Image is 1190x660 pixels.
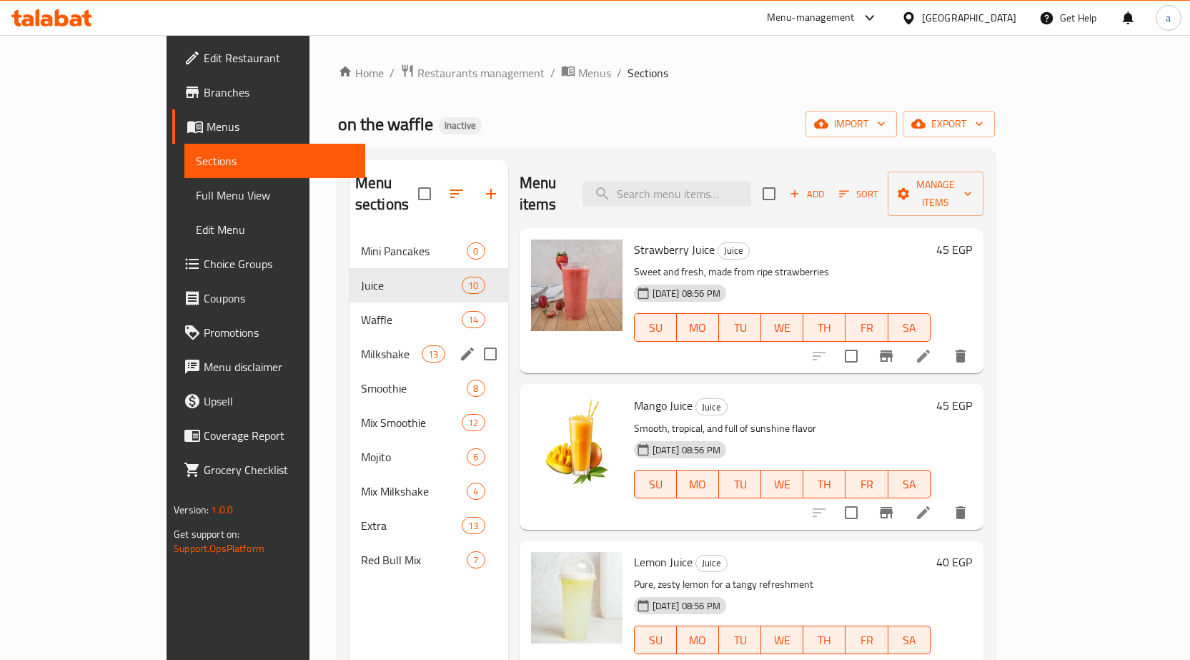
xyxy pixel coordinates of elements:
span: 12 [462,416,484,430]
span: FR [851,630,882,651]
button: Add [784,183,830,205]
span: Juice [718,242,749,259]
div: Juice [695,555,728,572]
span: SU [640,474,671,495]
a: Promotions [172,315,365,350]
span: TU [725,630,755,651]
a: Choice Groups [172,247,365,281]
a: Edit menu item [915,348,932,365]
div: Extra13 [349,508,508,543]
span: Mojito [361,448,467,466]
button: FR [846,470,888,498]
span: WE [767,317,798,338]
button: Manage items [888,172,983,216]
span: Choice Groups [204,255,354,272]
h6: 45 EGP [936,240,972,260]
span: Edit Menu [196,221,354,238]
h6: 45 EGP [936,395,972,415]
span: Mix Milkshake [361,483,467,500]
img: Lemon Juice [531,552,623,644]
span: 14 [462,313,484,327]
a: Upsell [172,384,365,418]
li: / [390,64,395,82]
nav: Menu sections [349,228,508,583]
button: TU [719,313,761,342]
a: Coupons [172,281,365,315]
span: WE [767,474,798,495]
div: Mix Milkshake4 [349,474,508,508]
a: Full Menu View [184,178,365,212]
button: import [805,111,897,137]
p: Sweet and fresh, made from ripe strawberries [634,263,931,281]
span: Coverage Report [204,427,354,444]
button: TH [803,626,846,654]
div: Milkshake [361,345,422,363]
span: Promotions [204,324,354,341]
span: Sections [196,152,354,169]
span: [DATE] 08:56 PM [647,287,726,300]
button: TH [803,313,846,342]
span: SA [894,474,925,495]
span: Add [788,186,826,202]
p: Pure, zesty lemon for a tangy refreshment [634,576,931,593]
button: SU [634,313,677,342]
button: delete [943,339,978,373]
span: Extra [361,517,462,534]
span: export [914,115,983,133]
span: FR [851,474,882,495]
a: Menu disclaimer [172,350,365,384]
button: Add section [474,177,508,211]
span: Select to update [836,498,866,528]
div: items [467,242,485,260]
button: SA [888,626,931,654]
span: TH [809,630,840,651]
div: Waffle14 [349,302,508,337]
span: [DATE] 08:56 PM [647,443,726,457]
span: Inactive [439,119,482,132]
span: Strawberry Juice [634,239,715,260]
span: Upsell [204,393,354,410]
span: 1.0.0 [211,501,233,519]
button: SU [634,470,677,498]
span: SU [640,317,671,338]
span: Smoothie [361,380,467,397]
button: TU [719,470,761,498]
button: TH [803,470,846,498]
div: [GEOGRAPHIC_DATA] [922,10,1016,26]
span: Add item [784,183,830,205]
li: / [617,64,622,82]
div: items [462,277,485,294]
span: Manage items [899,176,972,212]
span: Red Bull Mix [361,551,467,568]
span: 7 [467,553,484,567]
button: WE [761,626,803,654]
span: SA [894,630,925,651]
h2: Menu sections [355,172,418,215]
span: import [817,115,886,133]
div: items [462,311,485,328]
span: Sections [628,64,668,82]
span: MO [683,630,713,651]
span: Sort [839,186,878,202]
a: Menus [561,64,611,82]
span: Mini Pancakes [361,242,467,260]
span: TH [809,474,840,495]
button: FR [846,626,888,654]
span: 13 [422,348,444,361]
span: Coupons [204,290,354,307]
span: 0 [467,245,484,258]
img: Mango Juice [531,395,623,487]
span: a [1166,10,1171,26]
span: 13 [462,519,484,533]
h6: 40 EGP [936,552,972,572]
button: WE [761,470,803,498]
p: Smooth, tropical, and full of sunshine flavor [634,420,931,438]
span: on the waffle [338,108,433,140]
span: Sort items [830,183,888,205]
span: Juice [361,277,462,294]
button: TU [719,626,761,654]
span: 8 [467,382,484,395]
